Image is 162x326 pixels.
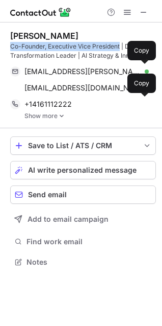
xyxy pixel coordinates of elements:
[10,6,71,18] img: ContactOut v5.3.10
[24,83,141,92] span: [EMAIL_ADDRESS][DOMAIN_NAME]
[24,67,141,76] span: [EMAIL_ADDRESS][PERSON_NAME][PERSON_NAME][DOMAIN_NAME]
[24,112,156,120] a: Show more
[59,112,65,120] img: -
[28,166,137,174] span: AI write personalized message
[10,255,156,269] button: Notes
[24,100,72,109] span: +14161112222
[10,136,156,155] button: save-profile-one-click
[28,191,67,199] span: Send email
[28,142,138,150] div: Save to List / ATS / CRM
[10,235,156,249] button: Find work email
[10,210,156,228] button: Add to email campaign
[10,42,156,60] div: Co-Founder, Executive Vice President | Digital Transformation Leader | AI Strategy & Innovation |...
[28,215,109,223] span: Add to email campaign
[10,31,78,41] div: [PERSON_NAME]
[10,161,156,179] button: AI write personalized message
[26,258,152,267] span: Notes
[10,185,156,204] button: Send email
[26,237,152,246] span: Find work email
